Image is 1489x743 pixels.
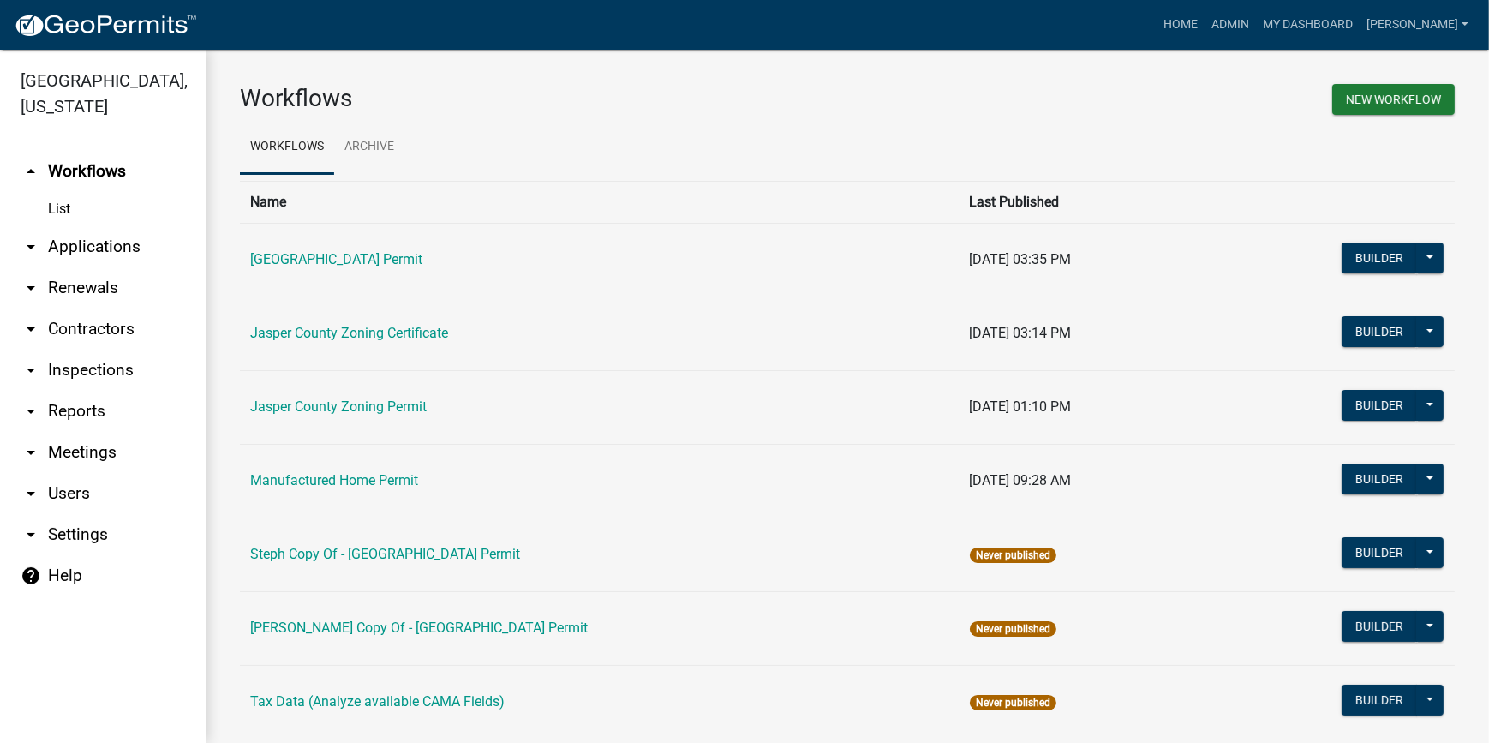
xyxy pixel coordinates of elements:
[1342,464,1417,494] button: Builder
[250,398,427,415] a: Jasper County Zoning Permit
[1342,390,1417,421] button: Builder
[250,546,520,562] a: Steph Copy Of - [GEOGRAPHIC_DATA] Permit
[250,472,418,488] a: Manufactured Home Permit
[1360,9,1475,41] a: [PERSON_NAME]
[1342,685,1417,716] button: Builder
[1205,9,1256,41] a: Admin
[21,566,41,586] i: help
[21,360,41,380] i: arrow_drop_down
[1342,611,1417,642] button: Builder
[970,472,1072,488] span: [DATE] 09:28 AM
[334,120,404,175] a: Archive
[21,524,41,545] i: arrow_drop_down
[970,325,1072,341] span: [DATE] 03:14 PM
[1256,9,1360,41] a: My Dashboard
[21,401,41,422] i: arrow_drop_down
[240,181,960,223] th: Name
[970,695,1056,710] span: Never published
[240,120,334,175] a: Workflows
[250,251,422,267] a: [GEOGRAPHIC_DATA] Permit
[1342,243,1417,273] button: Builder
[250,620,588,636] a: [PERSON_NAME] Copy Of - [GEOGRAPHIC_DATA] Permit
[1342,316,1417,347] button: Builder
[1342,537,1417,568] button: Builder
[970,621,1056,637] span: Never published
[21,483,41,504] i: arrow_drop_down
[970,251,1072,267] span: [DATE] 03:35 PM
[21,161,41,182] i: arrow_drop_up
[250,325,448,341] a: Jasper County Zoning Certificate
[21,442,41,463] i: arrow_drop_down
[21,278,41,298] i: arrow_drop_down
[250,693,505,710] a: Tax Data (Analyze available CAMA Fields)
[1157,9,1205,41] a: Home
[970,398,1072,415] span: [DATE] 01:10 PM
[1332,84,1455,115] button: New Workflow
[960,181,1205,223] th: Last Published
[21,319,41,339] i: arrow_drop_down
[970,548,1056,563] span: Never published
[240,84,834,113] h3: Workflows
[21,237,41,257] i: arrow_drop_down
